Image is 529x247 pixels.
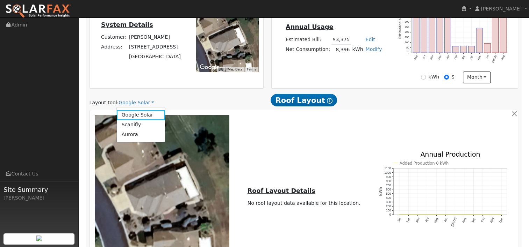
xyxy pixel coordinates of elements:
[501,55,506,60] text: Aug
[492,15,498,53] rect: onclick=""
[437,9,443,53] rect: onclick=""
[405,20,409,23] text: 300
[405,15,409,18] text: 350
[386,188,391,191] text: 600
[415,217,420,223] text: Mar
[406,217,411,223] text: Feb
[501,214,502,215] circle: onclick=""
[399,160,449,165] text: Added Production 0 kWh
[420,150,480,158] text: Annual Production
[451,73,455,81] label: $
[443,217,448,223] text: Jun
[452,46,459,53] rect: onclick=""
[128,32,182,42] td: [PERSON_NAME]
[386,175,391,178] text: 900
[331,45,351,55] td: 8,396
[3,185,75,194] span: Site Summary
[406,46,409,49] text: 50
[198,63,221,72] img: Google
[128,42,182,52] td: [STREET_ADDRESS]
[117,120,165,130] a: Scanifly
[461,54,466,60] text: Mar
[422,55,426,60] text: Oct
[450,217,457,227] text: [DATE]
[482,214,483,215] circle: onclick=""
[331,35,351,45] td: $3,375
[384,171,391,174] text: 1000
[461,217,467,223] text: Aug
[396,217,401,223] text: Jan
[405,30,409,33] text: 200
[100,32,128,42] td: Customer:
[117,130,165,140] a: Aurora
[386,204,391,208] text: 200
[365,37,375,42] a: Edit
[492,214,493,215] circle: onclick=""
[491,55,498,63] text: [DATE]
[445,214,446,215] circle: onclick=""
[444,75,449,80] input: $
[417,214,418,215] circle: onclick=""
[90,100,119,105] span: Layout tool:
[5,4,71,18] img: SolarFax
[436,214,437,215] circle: onclick=""
[386,184,391,187] text: 700
[246,199,362,208] td: No roof layout data available for this location.
[407,51,409,54] text: 0
[454,214,455,215] circle: onclick=""
[464,214,465,215] circle: onclick=""
[246,67,256,71] a: Terms (opens in new tab)
[429,54,434,60] text: Nov
[444,10,451,53] rect: onclick=""
[3,194,75,202] div: [PERSON_NAME]
[413,55,418,60] text: Sep
[386,192,391,195] text: 500
[445,55,450,60] text: Jan
[384,166,391,170] text: 1100
[463,72,491,83] button: month
[499,217,504,223] text: Dec
[351,45,364,55] td: kWh
[413,11,419,53] rect: onclick=""
[480,217,485,223] text: Oct
[408,214,409,215] circle: onclick=""
[100,42,128,52] td: Address:
[424,217,430,223] text: Apr
[481,6,522,12] span: [PERSON_NAME]
[398,18,402,39] text: Estimated $
[469,54,474,60] text: Apr
[460,46,467,53] rect: onclick=""
[248,187,315,194] u: Roof Layout Details
[473,214,474,215] circle: onclick=""
[428,73,439,81] label: kWh
[284,35,331,45] td: Estimated Bill:
[421,9,427,53] rect: onclick=""
[101,21,153,28] u: System Details
[500,9,506,53] rect: onclick=""
[421,75,426,80] input: kWh
[378,187,382,196] text: kWh
[219,67,223,72] button: Keyboard shortcuts
[426,214,427,215] circle: onclick=""
[476,28,482,53] rect: onclick=""
[386,196,391,200] text: 400
[477,54,481,60] text: May
[365,46,382,52] a: Modify
[485,55,489,60] text: Jun
[399,214,400,215] circle: onclick=""
[128,52,182,62] td: [GEOGRAPHIC_DATA]
[386,200,391,204] text: 300
[36,235,42,241] img: retrieve
[389,213,391,216] text: 0
[429,11,435,53] rect: onclick=""
[117,110,165,120] a: Google Solar
[284,45,331,55] td: Net Consumption:
[228,67,242,72] button: Map Data
[405,25,409,28] text: 250
[119,99,154,106] a: Google Solar
[484,43,491,53] rect: onclick=""
[437,54,442,60] text: Dec
[286,23,333,30] u: Annual Usage
[405,36,409,39] text: 150
[198,63,221,72] a: Open this area in Google Maps (opens a new window)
